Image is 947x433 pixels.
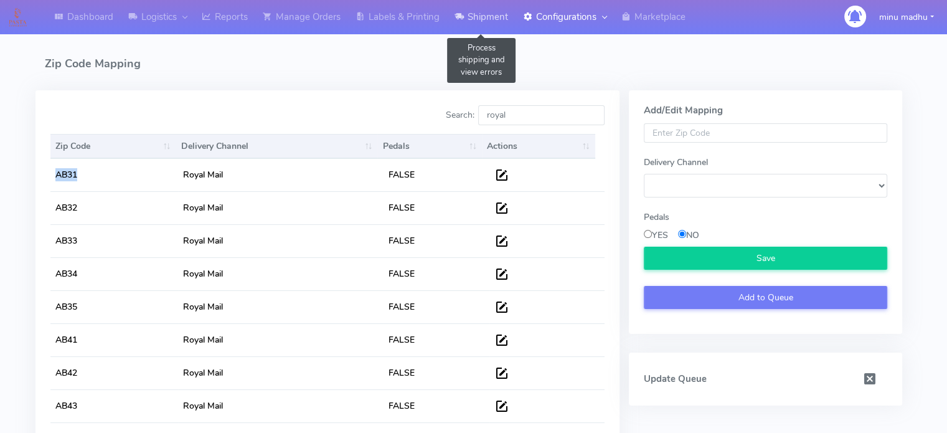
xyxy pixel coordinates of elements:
th: Pedals: activate to sort column ascending [377,134,482,159]
td: Royal Mail [178,290,384,323]
label: Delivery Channel [644,156,708,169]
input: NO [678,230,686,238]
td: Royal Mail [178,159,384,191]
button: Save [644,247,887,270]
label: Pedals [644,211,669,224]
td: AB34 [50,257,178,290]
button: minu madhu [870,4,943,30]
td: Royal Mail [178,224,384,257]
th: Delivery Channel: activate to sort column ascending [176,134,377,159]
h5: Update Queue [634,374,853,384]
td: AB42 [50,356,178,389]
button: Add to Queue [644,286,887,309]
label: YES [644,229,668,242]
input: YES [644,230,652,238]
td: Royal Mail [178,191,384,224]
td: FALSE [384,191,490,224]
label: NO [678,229,699,242]
th: Actions: activate to sort column ascending [482,134,595,159]
td: Royal Mail [178,356,384,389]
h4: Zip Code Mapping [45,37,902,90]
td: AB32 [50,191,178,224]
td: Royal Mail [178,257,384,290]
td: FALSE [384,323,490,356]
td: AB31 [50,159,178,191]
td: AB43 [50,389,178,422]
td: AB41 [50,323,178,356]
td: AB33 [50,224,178,257]
input: Search: [478,105,605,125]
td: FALSE [384,224,490,257]
h5: Add/Edit Mapping [644,105,887,116]
td: AB35 [50,290,178,323]
td: FALSE [384,356,490,389]
td: FALSE [384,389,490,422]
td: FALSE [384,257,490,290]
input: Enter Zip Code [644,123,887,143]
td: Royal Mail [178,389,384,422]
th: Zip Code: activate to sort column ascending [50,134,176,159]
td: FALSE [384,290,490,323]
td: FALSE [384,159,490,191]
label: Search: [445,105,605,125]
td: Royal Mail [178,323,384,356]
